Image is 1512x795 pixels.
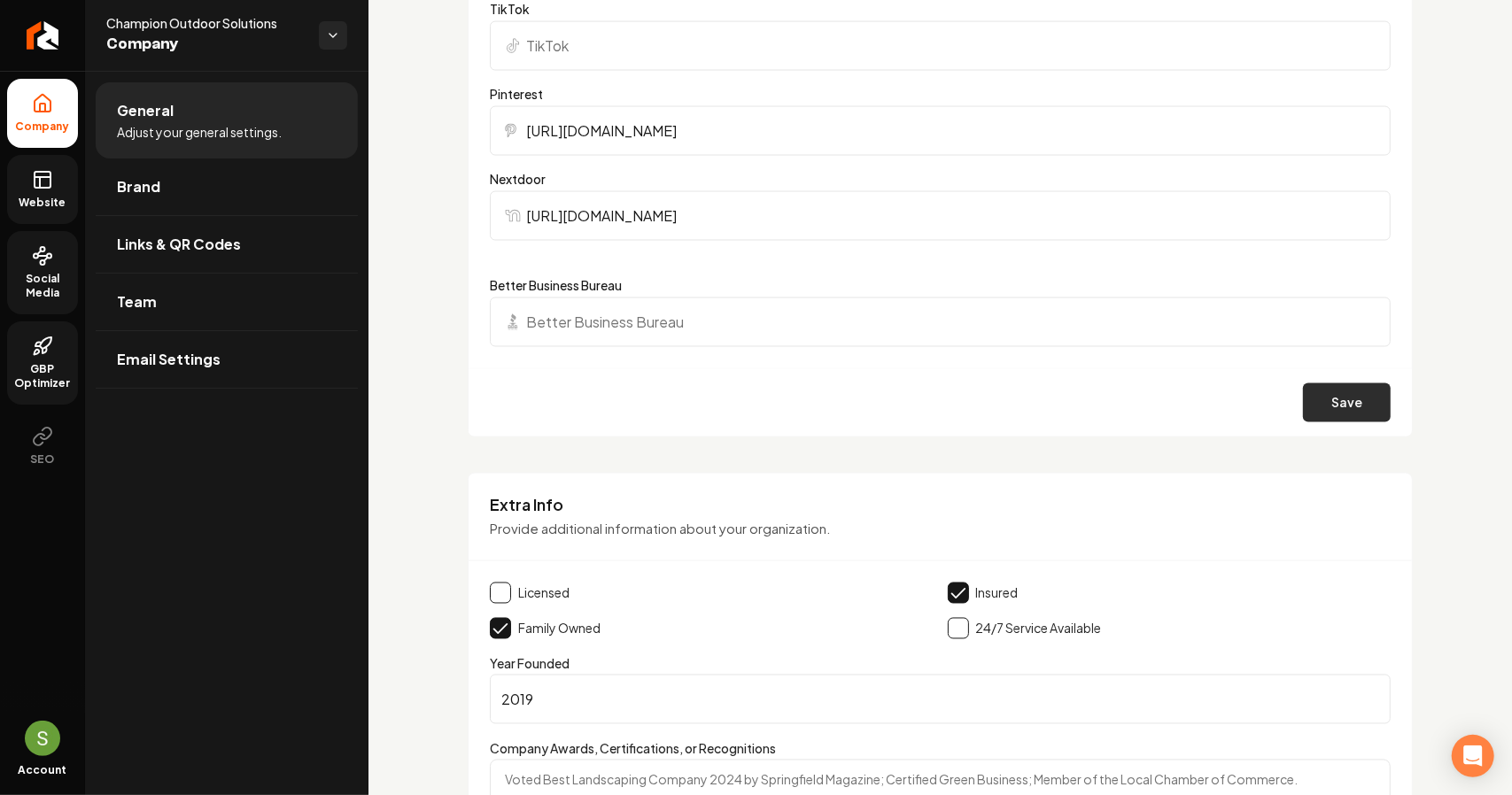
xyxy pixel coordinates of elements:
span: Account [19,763,67,777]
button: SEO [7,412,78,481]
label: 24/7 Service Available [976,620,1102,637]
label: Licensed [518,584,570,602]
span: Email Settings [117,349,221,370]
label: Insured [976,584,1019,602]
a: Social Media [7,231,78,314]
input: Enter year company was founded [490,675,1391,724]
span: GBP Optimizer [7,362,78,390]
label: Better Business Bureau [490,276,1391,294]
a: Team [96,274,358,330]
img: Sales Champion [25,721,60,756]
a: Email Settings [96,331,358,388]
span: Links & QR Codes [117,234,241,255]
label: Pinterest [490,85,1391,103]
span: Brand [117,176,160,197]
span: Social Media [7,272,78,300]
a: GBP Optimizer [7,321,78,405]
p: Provide additional information about your organization. [490,520,1391,540]
label: Family Owned [518,620,601,637]
button: Save [1303,383,1391,422]
span: Champion Outdoor Solutions [106,14,305,32]
span: Company [9,120,77,134]
input: Nextdoor [490,191,1391,241]
span: Team [117,291,157,313]
label: Company Awards, Certifications, or Recognitions [490,741,776,757]
a: Website [7,155,78,224]
span: Company [106,32,305,57]
span: SEO [24,452,62,467]
h3: Extra Info [490,495,1391,516]
input: Better Business Bureau [490,297,1391,347]
input: TikTok [490,21,1391,71]
span: Website [12,196,74,210]
button: Open user button [25,721,60,756]
img: Rebolt Logo [27,21,59,50]
label: Year Founded [490,656,570,672]
a: Links & QR Codes [96,216,358,273]
span: Adjust your general settings. [117,123,282,141]
label: Nextdoor [490,170,1391,188]
span: General [117,100,174,121]
div: Open Intercom Messenger [1452,735,1494,777]
a: Brand [96,158,358,215]
input: Pinterest [490,106,1391,156]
